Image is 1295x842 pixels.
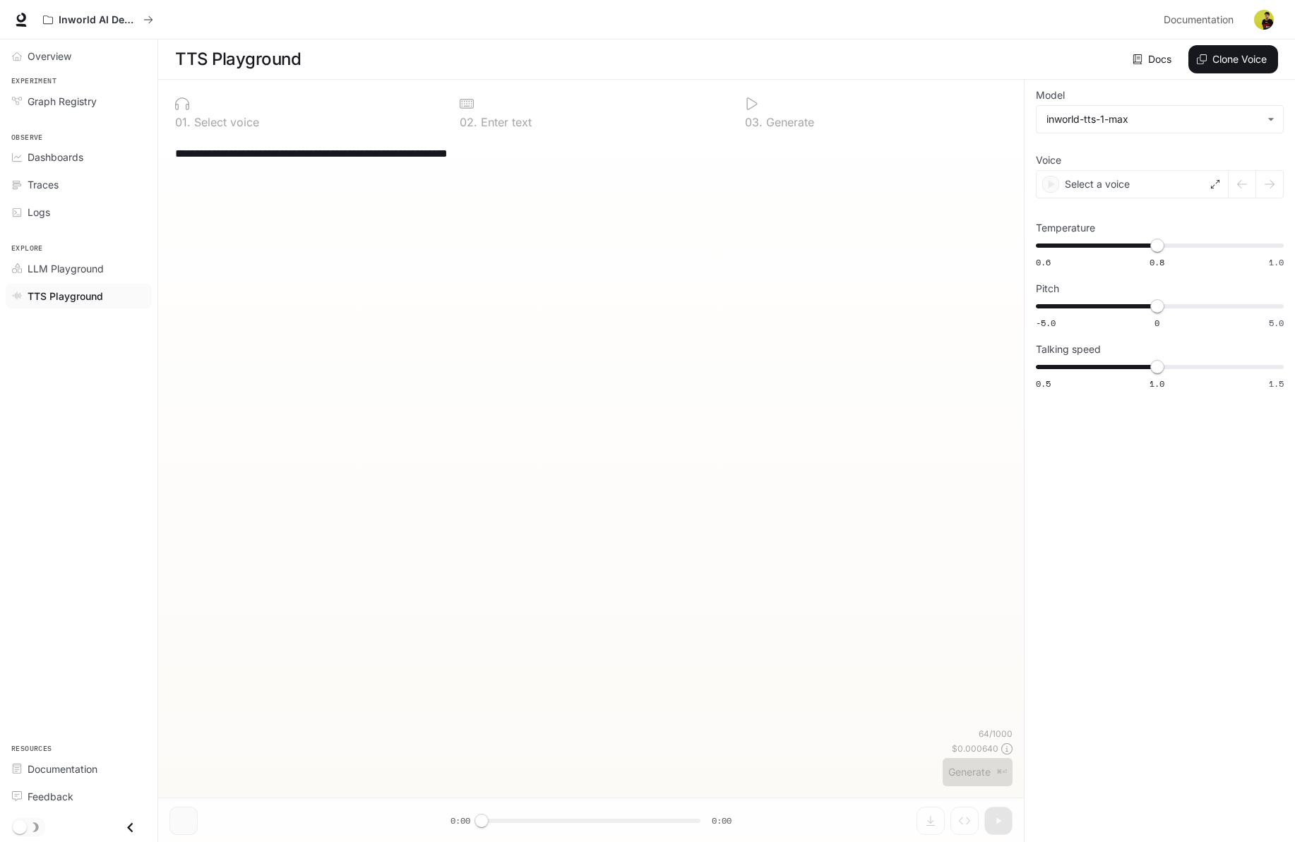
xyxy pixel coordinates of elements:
[28,150,83,164] span: Dashboards
[6,44,152,68] a: Overview
[28,261,104,276] span: LLM Playground
[1158,6,1244,34] a: Documentation
[28,289,103,303] span: TTS Playground
[1036,378,1051,390] span: 0.5
[28,762,97,776] span: Documentation
[1269,317,1284,329] span: 5.0
[28,177,59,192] span: Traces
[979,728,1013,740] p: 64 / 1000
[6,200,152,224] a: Logs
[13,819,27,834] span: Dark mode toggle
[28,789,73,804] span: Feedback
[1164,11,1234,29] span: Documentation
[114,813,146,842] button: Close drawer
[1065,177,1130,191] p: Select a voice
[1188,45,1278,73] button: Clone Voice
[6,145,152,169] a: Dashboards
[28,205,50,219] span: Logs
[1046,112,1260,126] div: inworld-tts-1-max
[1036,284,1059,294] p: Pitch
[1036,256,1051,268] span: 0.6
[1036,344,1101,354] p: Talking speed
[745,116,763,128] p: 0 3 .
[1150,256,1164,268] span: 0.8
[59,14,138,26] p: Inworld AI Demos
[175,116,191,128] p: 0 1 .
[6,757,152,781] a: Documentation
[1269,256,1284,268] span: 1.0
[28,94,97,109] span: Graph Registry
[1036,223,1095,233] p: Temperature
[1250,6,1278,34] button: User avatar
[477,116,532,128] p: Enter text
[1154,317,1159,329] span: 0
[6,89,152,114] a: Graph Registry
[460,116,477,128] p: 0 2 .
[6,256,152,281] a: LLM Playground
[952,742,998,754] p: $ 0.000640
[28,49,71,64] span: Overview
[1130,45,1177,73] a: Docs
[6,784,152,809] a: Feedback
[1036,155,1061,165] p: Voice
[6,172,152,197] a: Traces
[1254,10,1274,30] img: User avatar
[37,6,160,34] button: All workspaces
[1036,90,1065,100] p: Model
[175,45,301,73] h1: TTS Playground
[763,116,814,128] p: Generate
[1150,378,1164,390] span: 1.0
[191,116,259,128] p: Select voice
[1036,317,1056,329] span: -5.0
[6,284,152,308] a: TTS Playground
[1269,378,1284,390] span: 1.5
[1037,106,1283,133] div: inworld-tts-1-max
